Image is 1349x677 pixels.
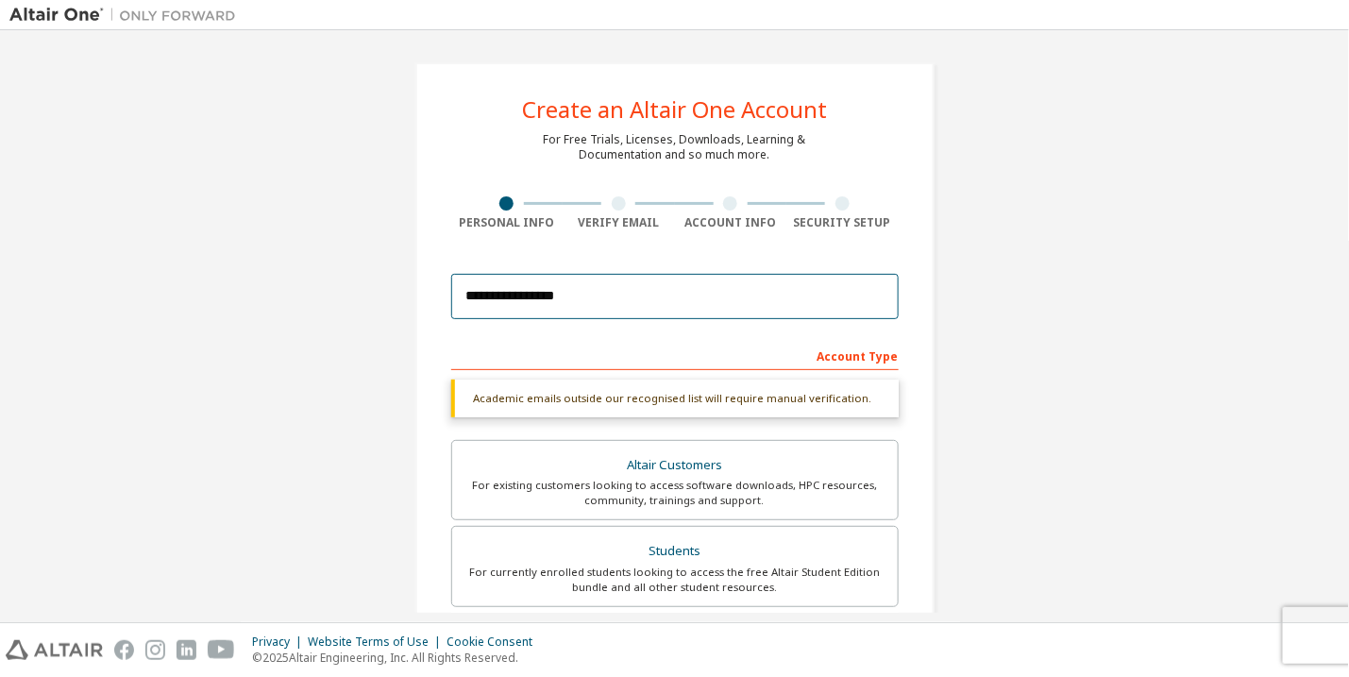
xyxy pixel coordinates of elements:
[464,452,886,479] div: Altair Customers
[464,478,886,508] div: For existing customers looking to access software downloads, HPC resources, community, trainings ...
[451,340,899,370] div: Account Type
[522,98,827,121] div: Create an Altair One Account
[451,380,899,417] div: Academic emails outside our recognised list will require manual verification.
[177,640,196,660] img: linkedin.svg
[114,640,134,660] img: facebook.svg
[451,215,564,230] div: Personal Info
[563,215,675,230] div: Verify Email
[208,640,235,660] img: youtube.svg
[252,635,308,650] div: Privacy
[447,635,544,650] div: Cookie Consent
[308,635,447,650] div: Website Terms of Use
[252,650,544,666] p: © 2025 Altair Engineering, Inc. All Rights Reserved.
[786,215,899,230] div: Security Setup
[6,640,103,660] img: altair_logo.svg
[675,215,787,230] div: Account Info
[464,565,886,595] div: For currently enrolled students looking to access the free Altair Student Edition bundle and all ...
[9,6,245,25] img: Altair One
[464,538,886,565] div: Students
[544,132,806,162] div: For Free Trials, Licenses, Downloads, Learning & Documentation and so much more.
[145,640,165,660] img: instagram.svg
